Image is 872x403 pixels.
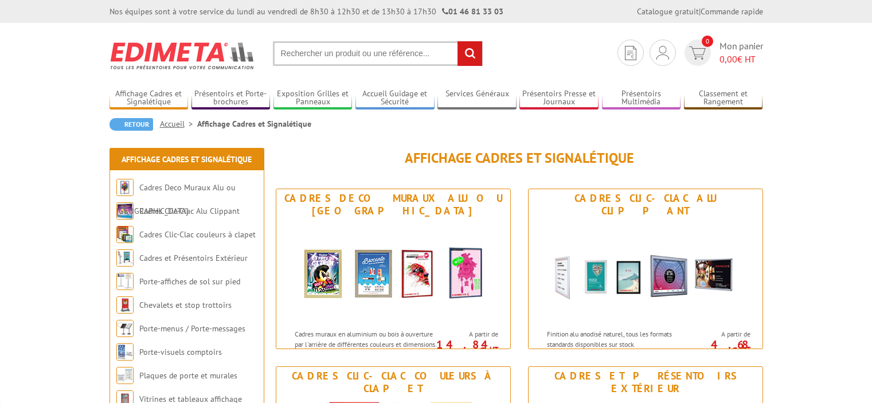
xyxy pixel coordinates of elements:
a: Cadres Clic-Clac Alu Clippant Cadres Clic-Clac Alu Clippant Finition alu anodisé naturel, tous le... [528,189,763,349]
a: Catalogue gratuit [637,6,699,17]
img: Cadres Deco Muraux Alu ou Bois [116,179,134,196]
img: devis rapide [689,46,706,60]
h1: Affichage Cadres et Signalétique [276,151,763,166]
a: Porte-affiches de sol sur pied [139,276,240,287]
div: Cadres et Présentoirs Extérieur [531,370,760,395]
div: Cadres Clic-Clac Alu Clippant [531,192,760,217]
a: Affichage Cadres et Signalétique [110,89,189,108]
p: 4.68 € [686,341,750,355]
div: Cadres Deco Muraux Alu ou [GEOGRAPHIC_DATA] [279,192,507,217]
a: Retour [110,118,153,131]
img: Porte-visuels comptoirs [116,343,134,361]
span: 0 [702,36,713,47]
img: Porte-affiches de sol sur pied [116,273,134,290]
img: Edimeta [110,34,256,77]
a: Commande rapide [701,6,763,17]
p: Finition alu anodisé naturel, tous les formats standards disponibles sur stock. [547,329,689,349]
input: Rechercher un produit ou une référence... [273,41,483,66]
img: Porte-menus / Porte-messages [116,320,134,337]
img: Plaques de porte et murales [116,367,134,384]
span: A partir de [692,330,750,339]
a: Accueil Guidage et Sécurité [355,89,435,108]
a: Affichage Cadres et Signalétique [122,154,252,165]
span: A partir de [440,330,498,339]
div: | [637,6,763,17]
a: devis rapide 0 Mon panier 0,00€ HT [682,40,763,66]
li: Affichage Cadres et Signalétique [197,118,311,130]
a: Présentoirs et Porte-brochures [191,89,271,108]
a: Porte-menus / Porte-messages [139,323,245,334]
sup: HT [490,345,498,354]
a: Exposition Grilles et Panneaux [273,89,353,108]
div: Cadres Clic-Clac couleurs à clapet [279,370,507,395]
a: Chevalets et stop trottoirs [139,300,232,310]
a: Services Généraux [437,89,517,108]
p: Cadres muraux en aluminium ou bois à ouverture par l'arrière de différentes couleurs et dimension... [295,329,437,369]
a: Présentoirs Presse et Journaux [519,89,599,108]
a: Cadres Deco Muraux Alu ou [GEOGRAPHIC_DATA] [116,182,236,216]
img: Cadres et Présentoirs Extérieur [116,249,134,267]
a: Cadres et Présentoirs Extérieur [139,253,248,263]
a: Accueil [160,119,197,129]
a: Cadres Clic-Clac couleurs à clapet [139,229,256,240]
span: € HT [720,53,763,66]
input: rechercher [457,41,482,66]
a: Présentoirs Multimédia [602,89,681,108]
img: Chevalets et stop trottoirs [116,296,134,314]
a: Porte-visuels comptoirs [139,347,222,357]
a: Classement et Rangement [684,89,763,108]
div: Nos équipes sont à votre service du lundi au vendredi de 8h30 à 12h30 et de 13h30 à 17h30 [110,6,503,17]
sup: HT [742,345,750,354]
img: devis rapide [656,46,669,60]
img: Cadres Clic-Clac Alu Clippant [539,220,752,323]
a: Cadres Clic-Clac Alu Clippant [139,206,240,216]
a: Plaques de porte et murales [139,370,237,381]
p: 14.84 € [434,341,498,355]
img: Cadres Clic-Clac couleurs à clapet [116,226,134,243]
img: Cadres Deco Muraux Alu ou Bois [287,220,499,323]
span: 0,00 [720,53,737,65]
img: devis rapide [625,46,636,60]
span: Mon panier [720,40,763,66]
strong: 01 46 81 33 03 [442,6,503,17]
a: Cadres Deco Muraux Alu ou [GEOGRAPHIC_DATA] Cadres Deco Muraux Alu ou Bois Cadres muraux en alumi... [276,189,511,349]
